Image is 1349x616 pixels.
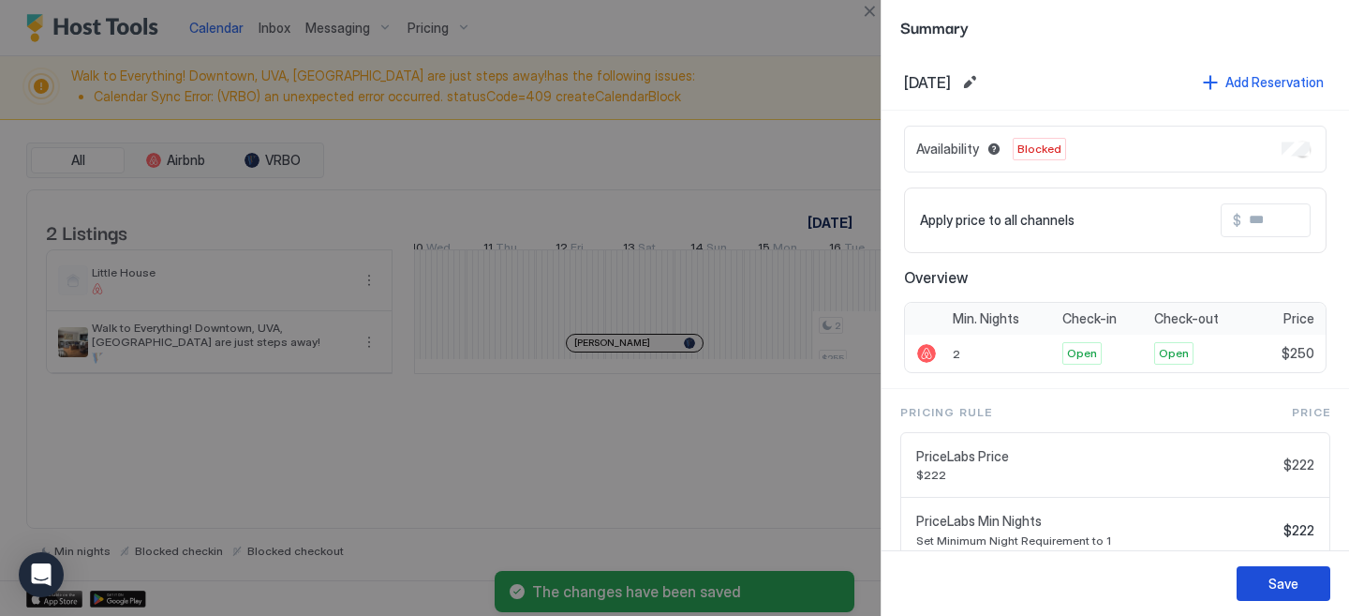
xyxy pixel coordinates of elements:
[916,533,1276,548] span: Set Minimum Night Requirement to 1
[1282,345,1314,362] span: $250
[1067,345,1097,362] span: Open
[1233,212,1241,229] span: $
[1017,141,1061,158] span: Blocked
[900,15,1330,38] span: Summary
[1237,566,1330,601] button: Save
[900,404,992,421] span: Pricing Rule
[904,73,951,92] span: [DATE]
[953,347,960,361] span: 2
[983,138,1005,160] button: Blocked dates override all pricing rules and remain unavailable until manually unblocked
[19,552,64,597] div: Open Intercom Messenger
[1062,310,1117,327] span: Check-in
[1292,404,1330,421] span: Price
[916,448,1276,465] span: PriceLabs Price
[1225,72,1324,92] div: Add Reservation
[1283,522,1314,539] span: $222
[1154,310,1219,327] span: Check-out
[916,468,1276,482] span: $222
[958,71,981,94] button: Edit date range
[1159,345,1189,362] span: Open
[920,212,1075,229] span: Apply price to all channels
[916,513,1276,530] span: PriceLabs Min Nights
[953,310,1019,327] span: Min. Nights
[1283,310,1314,327] span: Price
[904,268,1327,287] span: Overview
[1200,69,1327,95] button: Add Reservation
[916,141,979,158] span: Availability
[1283,457,1314,473] span: $222
[1268,574,1298,593] div: Save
